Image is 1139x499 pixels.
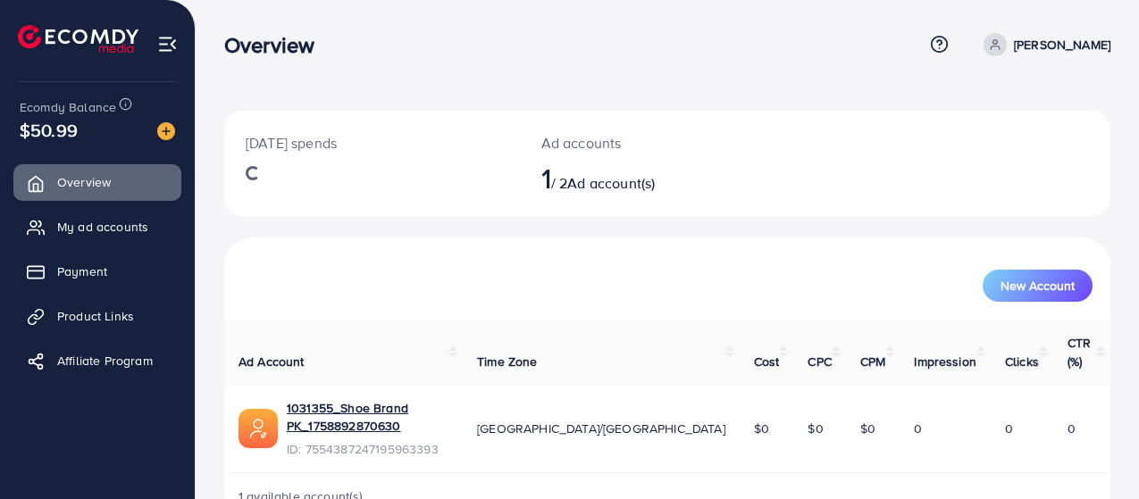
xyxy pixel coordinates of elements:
a: [PERSON_NAME] [976,33,1110,56]
span: Payment [57,262,107,280]
h2: / 2 [541,161,720,195]
span: $0 [860,420,875,437]
span: Clicks [1005,353,1039,370]
a: My ad accounts [13,209,181,245]
span: 1 [541,157,551,198]
a: Product Links [13,298,181,334]
img: image [157,122,175,140]
img: ic-ads-acc.e4c84228.svg [239,409,278,448]
span: 0 [914,420,922,437]
span: Time Zone [477,353,537,370]
span: ID: 7554387247195963393 [287,440,448,458]
span: Ad Account [239,353,305,370]
a: Payment [13,254,181,289]
span: 0 [1005,420,1013,437]
span: Ecomdy Balance [20,98,116,116]
span: Impression [914,353,976,370]
p: [DATE] spends [246,132,498,154]
a: Overview [13,164,181,200]
h3: Overview [224,32,329,58]
span: CPC [808,353,831,370]
span: [GEOGRAPHIC_DATA]/[GEOGRAPHIC_DATA] [477,420,725,437]
a: Affiliate Program [13,343,181,378]
span: 0 [1068,420,1076,437]
p: [PERSON_NAME] [1014,34,1110,55]
span: Overview [57,173,111,191]
span: Product Links [57,307,134,325]
span: $0 [754,420,769,437]
span: $0 [808,420,823,437]
span: CTR (%) [1068,334,1091,370]
span: Affiliate Program [57,352,153,370]
a: 1031355_Shoe Brand PK_1758892870630 [287,399,448,436]
span: Ad account(s) [567,173,655,193]
span: My ad accounts [57,218,148,236]
img: logo [18,25,138,53]
button: New Account [983,270,1093,302]
span: New Account [1001,279,1075,292]
span: $50.99 [20,117,78,143]
span: CPM [860,353,885,370]
p: Ad accounts [541,132,720,154]
span: Cost [754,353,780,370]
img: menu [157,34,178,54]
